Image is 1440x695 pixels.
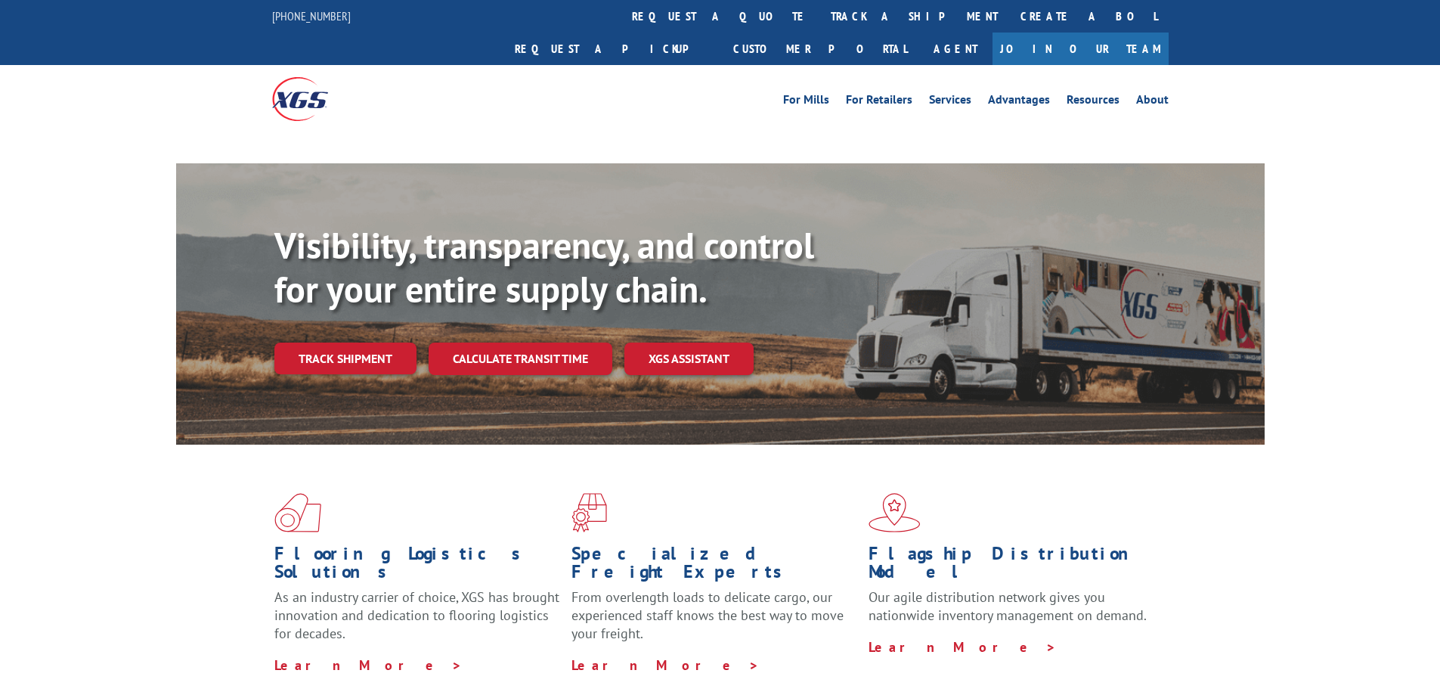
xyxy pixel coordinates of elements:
[429,343,612,375] a: Calculate transit time
[929,94,971,110] a: Services
[783,94,829,110] a: For Mills
[988,94,1050,110] a: Advantages
[571,588,857,656] p: From overlength loads to delicate cargo, our experienced staff knows the best way to move your fr...
[1136,94,1169,110] a: About
[571,493,607,532] img: xgs-icon-focused-on-flooring-red
[869,588,1147,624] span: Our agile distribution network gives you nationwide inventory management on demand.
[846,94,912,110] a: For Retailers
[1067,94,1119,110] a: Resources
[571,545,857,588] h1: Specialized Freight Experts
[274,493,321,532] img: xgs-icon-total-supply-chain-intelligence-red
[722,33,918,65] a: Customer Portal
[571,656,760,674] a: Learn More >
[274,343,417,374] a: Track shipment
[274,656,463,674] a: Learn More >
[274,545,560,588] h1: Flooring Logistics Solutions
[918,33,993,65] a: Agent
[624,343,754,375] a: XGS ASSISTANT
[274,588,559,642] span: As an industry carrier of choice, XGS has brought innovation and dedication to flooring logistics...
[993,33,1169,65] a: Join Our Team
[869,493,921,532] img: xgs-icon-flagship-distribution-model-red
[503,33,722,65] a: Request a pickup
[274,222,814,312] b: Visibility, transparency, and control for your entire supply chain.
[869,545,1154,588] h1: Flagship Distribution Model
[869,638,1057,656] a: Learn More >
[272,8,351,23] a: [PHONE_NUMBER]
